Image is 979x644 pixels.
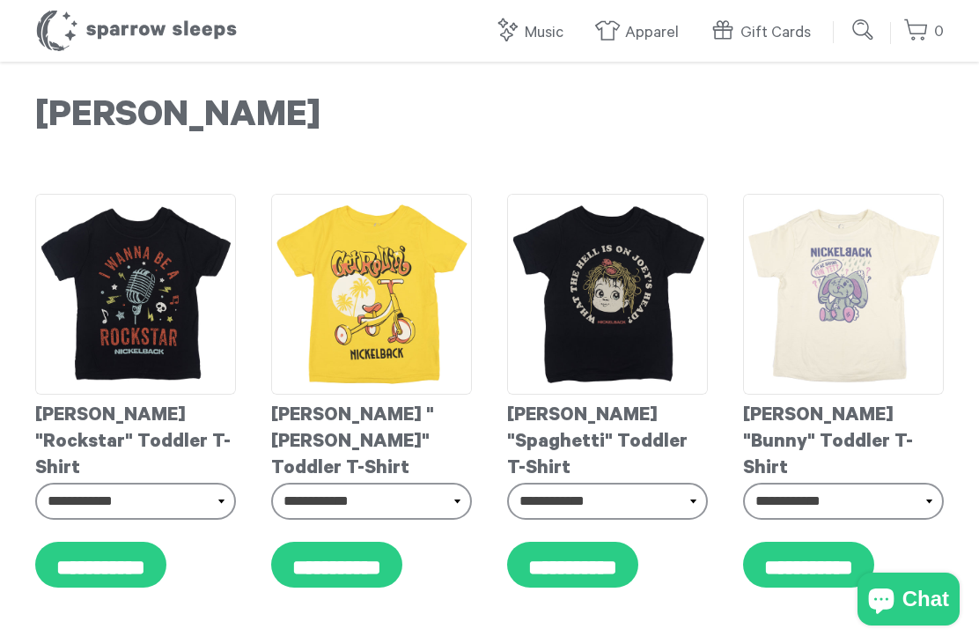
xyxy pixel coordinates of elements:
[507,395,708,483] div: [PERSON_NAME] "Spaghetti" Toddler T-Shirt
[852,573,965,630] inbox-online-store-chat: Shopify online store chat
[903,13,944,51] a: 0
[271,395,472,483] div: [PERSON_NAME] "[PERSON_NAME]" Toddler T-Shirt
[743,395,944,483] div: [PERSON_NAME] "Bunny" Toddler T-Shirt
[35,97,944,141] h1: [PERSON_NAME]
[846,12,881,48] input: Submit
[494,14,572,52] a: Music
[35,194,236,395] img: Nickelback-RockstarToddlerT-shirt_grande.jpg
[35,395,236,483] div: [PERSON_NAME] "Rockstar" Toddler T-Shirt
[710,14,820,52] a: Gift Cards
[743,194,944,395] img: Nickelback-ArewehavingfunyetToddlerT-shirt_grande.jpg
[507,194,708,395] img: Nickelback-JoeysHeadToddlerT-shirt_grande.jpg
[594,14,688,52] a: Apparel
[271,194,472,395] img: Nickelback-GetRollinToddlerT-shirt_grande.jpg
[35,9,238,53] h1: Sparrow Sleeps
